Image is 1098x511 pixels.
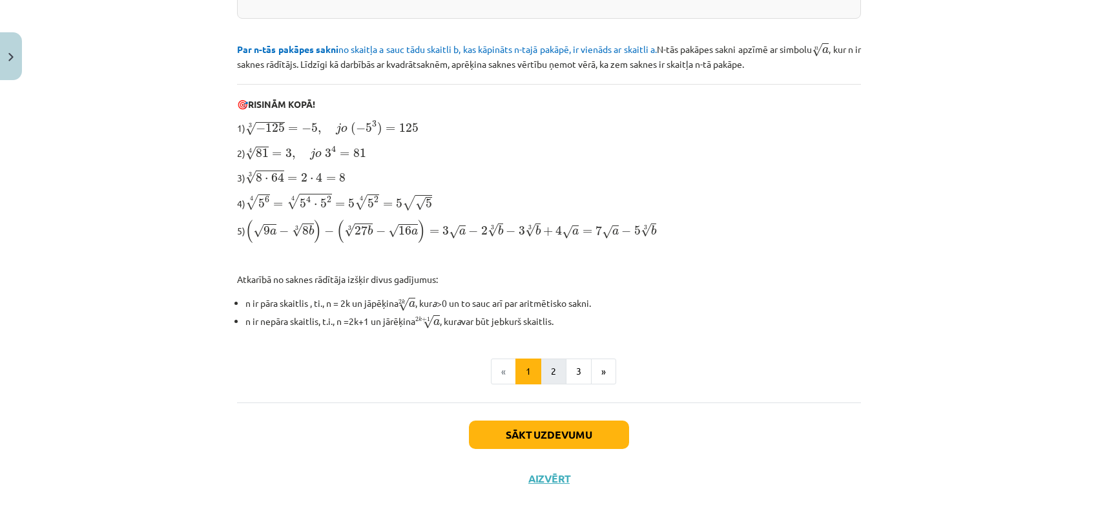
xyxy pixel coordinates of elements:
[292,224,302,237] span: √
[256,124,265,133] span: −
[248,98,315,110] b: RISINĀM KOPĀ!
[415,317,419,321] span: 2
[402,195,415,211] span: √
[337,220,344,243] span: (
[335,202,345,207] span: =
[426,199,432,208] span: 5
[612,229,619,235] span: a
[543,227,553,236] span: +
[344,224,355,237] span: √
[237,40,861,71] p: N-tās pakāpes sakni apzīmē ar simbolu , kur n ir saknes rādītājs. Līdzīgi kā darbībās ar kvadrāts...
[386,127,395,132] span: =
[399,226,411,235] span: 16
[237,273,861,286] p: Atkarībā no saknes rādītāja izšķir divus gadījumus:
[515,359,541,384] button: 1
[566,359,592,384] button: 3
[468,227,478,236] span: −
[320,199,327,208] span: 5
[355,194,368,210] span: √
[596,225,602,235] span: 7
[264,226,270,235] span: 9
[245,312,861,329] li: n ir nepāra skaitlis, t.i., n =2k+1 un jārēķina , kur var būt jebkurš skaitlis.
[324,227,334,236] span: −
[315,151,322,158] span: o
[341,126,347,132] span: o
[368,225,373,235] span: b
[237,43,338,55] b: Par n-tās pakāpes sakni
[273,202,283,207] span: =
[591,359,616,384] button: »
[651,225,656,235] span: b
[237,219,861,244] p: 5)
[245,194,258,210] span: √
[372,121,377,127] span: 3
[245,171,256,184] span: √
[237,98,861,111] p: 🎯
[812,43,822,57] span: √
[256,149,269,158] span: 81
[339,173,346,182] span: 8
[309,225,314,235] span: b
[411,229,418,235] span: a
[469,421,629,449] button: Sākt uzdevumu
[519,226,525,235] span: 3
[265,196,269,203] span: 6
[525,224,535,237] span: √
[353,149,366,158] span: 81
[237,119,861,136] p: 1)
[258,199,265,208] span: 5
[265,178,268,182] span: ⋅
[481,226,488,235] span: 2
[301,173,307,182] span: 2
[383,202,393,207] span: =
[288,127,298,132] span: =
[488,224,498,237] span: √
[237,193,861,211] p: 4)
[311,123,318,132] span: 5
[602,225,612,239] span: √
[306,196,311,203] span: 4
[572,229,579,235] span: a
[325,149,331,158] span: 3
[287,176,297,182] span: =
[265,123,285,132] span: 125
[415,197,426,211] span: √
[318,128,321,134] span: ,
[396,199,402,208] span: 5
[245,122,256,136] span: √
[355,225,368,235] span: 27
[245,220,253,243] span: (
[457,315,461,327] i: a
[449,225,459,239] span: √
[368,199,374,208] span: 5
[285,149,292,158] span: 3
[459,229,466,235] span: a
[562,225,572,239] span: √
[237,169,861,185] p: 3)
[376,227,386,236] span: −
[314,220,322,243] span: )
[302,124,311,133] span: −
[314,203,317,207] span: ⋅
[237,43,657,55] span: no skaitļa a sauc tādu skaitli b, kas kāpināts n-tajā pakāpē, ir vienāds ar skaitli a.
[423,315,433,329] span: √
[356,124,366,133] span: −
[506,227,515,236] span: −
[422,317,427,322] span: +
[641,224,651,237] span: √
[279,227,289,236] span: −
[377,122,382,136] span: )
[327,196,331,203] span: 2
[374,196,378,203] span: 2
[310,178,313,182] span: ⋅
[331,146,336,153] span: 4
[634,226,641,235] span: 5
[272,152,282,157] span: =
[270,229,276,235] span: a
[419,317,422,322] span: k
[399,123,419,132] span: 125
[351,122,356,136] span: (
[237,144,861,161] p: 2)
[292,153,295,160] span: ,
[583,229,592,235] span: =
